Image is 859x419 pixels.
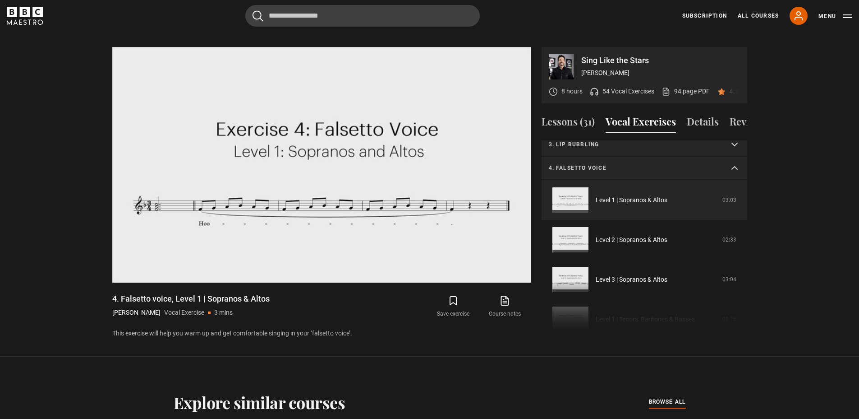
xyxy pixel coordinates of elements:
[112,329,531,338] p: This exercise will help you warm up and get comfortable singing in your ‘falsetto voice’.
[596,196,667,205] a: Level 1 | Sopranos & Altos
[687,114,719,133] button: Details
[818,12,852,21] button: Toggle navigation
[112,47,531,283] video-js: Video Player
[602,87,654,96] p: 54 Vocal Exercises
[164,308,204,317] p: Vocal Exercise
[581,56,740,65] p: Sing Like the Stars
[112,308,161,317] p: [PERSON_NAME]
[581,68,740,78] p: [PERSON_NAME]
[542,157,747,180] summary: 4. Falsetto voice
[561,87,583,96] p: 8 hours
[682,12,727,20] a: Subscription
[427,293,479,320] button: Save exercise
[542,114,595,133] button: Lessons (31)
[730,114,786,133] button: Reviews (60)
[112,293,270,304] h1: 4. Falsetto voice, Level 1 | Sopranos & Altos
[661,87,710,96] a: 94 page PDF
[174,393,345,412] h2: Explore similar courses
[596,275,667,284] a: Level 3 | Sopranos & Altos
[596,235,667,245] a: Level 2 | Sopranos & Altos
[649,397,686,407] a: browse all
[606,114,676,133] button: Vocal Exercises
[253,10,263,22] button: Submit the search query
[738,12,779,20] a: All Courses
[7,7,43,25] svg: BBC Maestro
[479,293,530,320] a: Course notes
[549,140,718,149] p: 3. Lip bubbling
[245,5,480,27] input: Search
[542,133,747,157] summary: 3. Lip bubbling
[649,397,686,406] span: browse all
[214,308,233,317] p: 3 mins
[549,164,718,172] p: 4. Falsetto voice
